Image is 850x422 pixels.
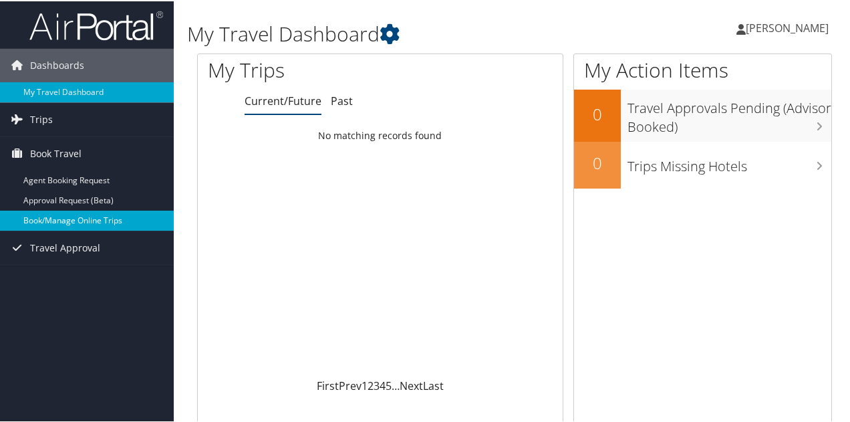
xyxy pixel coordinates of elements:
img: airportal-logo.png [29,9,163,40]
a: 0Trips Missing Hotels [574,140,831,187]
span: … [392,377,400,392]
span: Book Travel [30,136,82,169]
h3: Travel Approvals Pending (Advisor Booked) [627,91,831,135]
a: First [317,377,339,392]
td: No matching records found [198,122,563,146]
a: 4 [380,377,386,392]
a: 5 [386,377,392,392]
span: [PERSON_NAME] [746,19,829,34]
span: Travel Approval [30,230,100,263]
a: Prev [339,377,362,392]
a: 2 [368,377,374,392]
a: Last [423,377,444,392]
span: Trips [30,102,53,135]
h1: My Trips [208,55,400,83]
h1: My Travel Dashboard [187,19,623,47]
h2: 0 [574,150,621,173]
h2: 0 [574,102,621,124]
a: Past [331,92,353,107]
h1: My Action Items [574,55,831,83]
a: Next [400,377,423,392]
a: [PERSON_NAME] [736,7,842,47]
a: Current/Future [245,92,321,107]
a: 3 [374,377,380,392]
h3: Trips Missing Hotels [627,149,831,175]
a: 1 [362,377,368,392]
span: Dashboards [30,47,84,81]
a: 0Travel Approvals Pending (Advisor Booked) [574,88,831,140]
